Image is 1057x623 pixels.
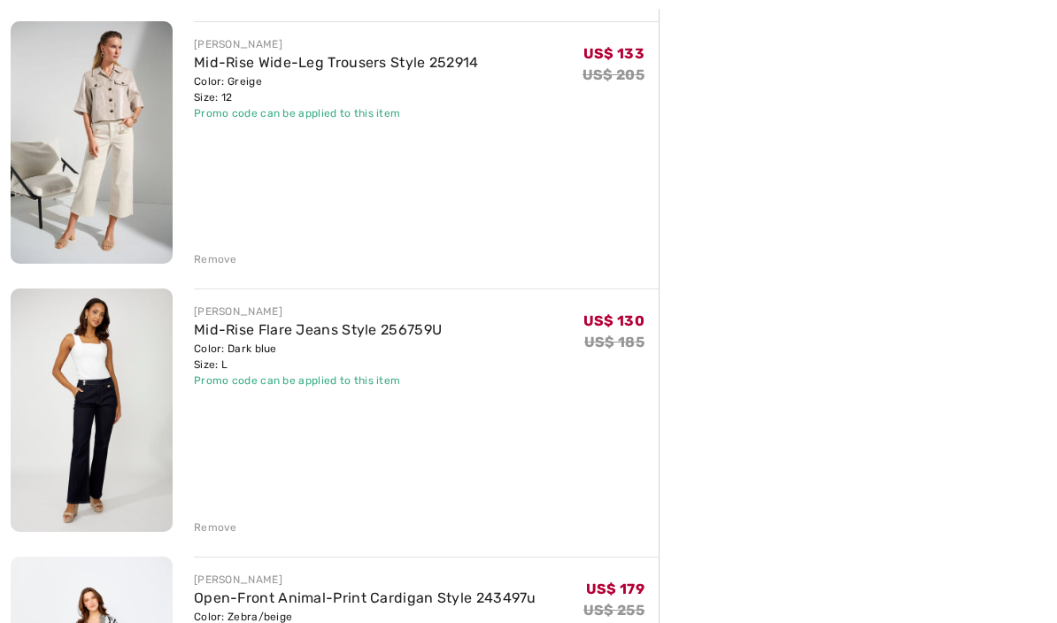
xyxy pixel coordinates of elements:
[194,373,442,388] div: Promo code can be applied to this item
[586,581,644,597] span: US$ 179
[194,251,237,267] div: Remove
[583,66,644,83] s: US$ 205
[194,73,479,105] div: Color: Greige Size: 12
[583,45,644,62] span: US$ 133
[583,602,644,619] s: US$ 255
[194,54,479,71] a: Mid-Rise Wide-Leg Trousers Style 252914
[194,341,442,373] div: Color: Dark blue Size: L
[194,321,442,338] a: Mid-Rise Flare Jeans Style 256759U
[194,589,536,606] a: Open-Front Animal-Print Cardigan Style 243497u
[583,312,644,329] span: US$ 130
[194,105,479,121] div: Promo code can be applied to this item
[194,36,479,52] div: [PERSON_NAME]
[584,334,644,350] s: US$ 185
[11,288,173,532] img: Mid-Rise Flare Jeans Style 256759U
[11,21,173,265] img: Mid-Rise Wide-Leg Trousers Style 252914
[194,304,442,319] div: [PERSON_NAME]
[194,572,536,588] div: [PERSON_NAME]
[194,519,237,535] div: Remove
